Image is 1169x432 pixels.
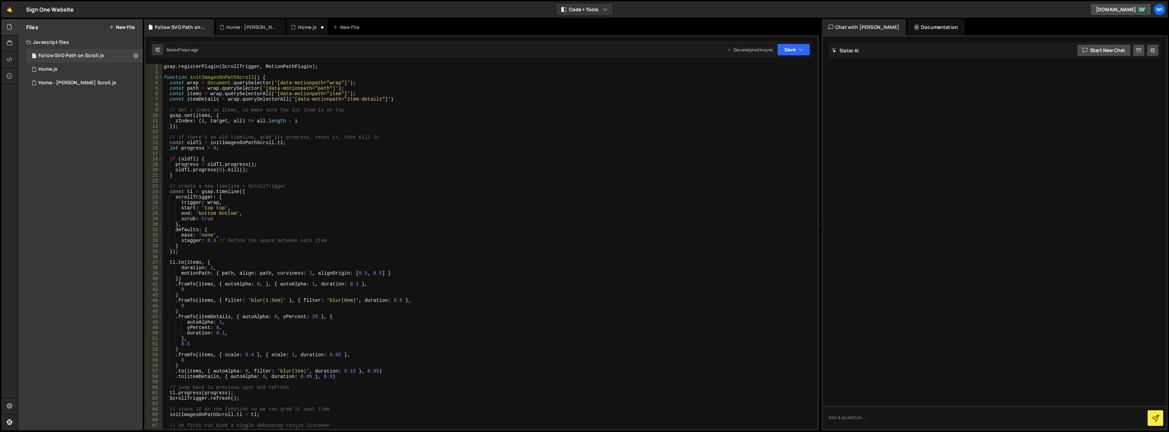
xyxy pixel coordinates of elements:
[145,216,162,222] div: 29
[38,66,57,72] div: Home.js
[145,107,162,113] div: 9
[109,24,135,30] button: New File
[145,205,162,211] div: 27
[145,151,162,156] div: 17
[145,129,162,135] div: 13
[1,1,18,18] a: 🤙
[145,303,162,309] div: 45
[145,194,162,200] div: 25
[145,330,162,336] div: 50
[145,287,162,292] div: 42
[145,227,162,232] div: 31
[145,260,162,265] div: 37
[145,276,162,281] div: 40
[727,47,773,53] div: Dev and prod in sync
[145,407,162,412] div: 64
[822,19,906,35] div: Chat with [PERSON_NAME]
[145,319,162,325] div: 48
[145,222,162,227] div: 30
[145,69,162,75] div: 2
[26,5,74,14] div: Sign One Website
[145,254,162,260] div: 36
[18,35,143,49] div: Javascript files
[145,75,162,80] div: 3
[145,341,162,347] div: 52
[145,232,162,238] div: 32
[556,3,613,16] button: Code + Tools
[145,156,162,162] div: 18
[145,336,162,341] div: 51
[145,271,162,276] div: 39
[298,24,317,31] div: Home.js
[145,238,162,243] div: 33
[145,140,162,145] div: 15
[179,47,198,53] div: 1 hour ago
[907,19,965,35] div: Documentation
[145,423,162,428] div: 67
[145,124,162,129] div: 12
[1077,44,1131,56] button: Start new chat
[1090,3,1151,16] a: [DOMAIN_NAME]
[145,412,162,417] div: 65
[145,298,162,303] div: 44
[145,173,162,178] div: 21
[145,167,162,173] div: 20
[145,417,162,423] div: 66
[145,363,162,368] div: 56
[145,97,162,102] div: 7
[145,189,162,194] div: 24
[145,325,162,330] div: 49
[145,113,162,118] div: 10
[145,91,162,97] div: 6
[145,292,162,298] div: 43
[145,368,162,374] div: 57
[145,347,162,352] div: 53
[145,281,162,287] div: 41
[155,24,206,31] div: Follow SVG Path on Scroll.js
[145,374,162,379] div: 58
[145,390,162,396] div: 61
[26,76,143,90] div: 16630/45312.js
[145,64,162,69] div: 1
[145,309,162,314] div: 46
[145,162,162,167] div: 19
[145,401,162,407] div: 63
[145,102,162,107] div: 8
[26,49,143,63] div: 16630/46101.js
[145,243,162,249] div: 34
[26,63,143,76] div: 16630/45306.js
[145,265,162,271] div: 38
[145,385,162,390] div: 60
[145,80,162,86] div: 4
[145,178,162,184] div: 22
[32,54,36,59] span: 1
[777,44,810,56] button: Save
[145,211,162,216] div: 28
[145,145,162,151] div: 16
[333,24,362,31] div: New File
[145,135,162,140] div: 14
[145,396,162,401] div: 62
[167,47,198,53] div: Saved
[38,53,104,59] div: Follow SVG Path on Scroll.js
[145,118,162,124] div: 11
[38,80,116,86] div: Home - [PERSON_NAME] Scroll.js
[26,23,38,31] h2: Files
[145,86,162,91] div: 5
[145,200,162,205] div: 26
[1153,3,1166,16] a: Wi
[145,249,162,254] div: 35
[226,24,277,31] div: Home - [PERSON_NAME] Scroll.js
[832,47,859,54] h2: Slater AI
[145,352,162,358] div: 54
[145,379,162,385] div: 59
[145,358,162,363] div: 55
[145,314,162,319] div: 47
[145,184,162,189] div: 23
